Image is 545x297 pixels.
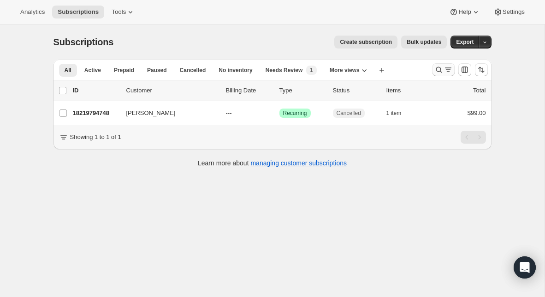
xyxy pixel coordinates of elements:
[147,67,167,74] span: Paused
[126,109,176,118] span: [PERSON_NAME]
[456,38,474,46] span: Export
[283,109,307,117] span: Recurring
[488,6,530,18] button: Settings
[73,109,119,118] p: 18219794748
[458,8,471,16] span: Help
[15,6,50,18] button: Analytics
[73,86,119,95] p: ID
[226,86,272,95] p: Billing Date
[112,8,126,16] span: Tools
[266,67,303,74] span: Needs Review
[386,86,432,95] div: Items
[226,109,232,116] span: ---
[52,6,104,18] button: Subscriptions
[310,67,313,74] span: 1
[337,109,361,117] span: Cancelled
[461,131,486,144] nav: Pagination
[386,107,412,120] button: 1 item
[432,63,455,76] button: Search and filter results
[279,86,326,95] div: Type
[407,38,441,46] span: Bulk updates
[198,158,347,168] p: Learn more about
[444,6,486,18] button: Help
[334,36,397,48] button: Create subscription
[330,67,360,74] span: More views
[324,64,373,77] button: More views
[340,38,392,46] span: Create subscription
[450,36,479,48] button: Export
[58,8,99,16] span: Subscriptions
[106,6,141,18] button: Tools
[70,133,121,142] p: Showing 1 to 1 of 1
[65,67,71,74] span: All
[514,256,536,279] div: Open Intercom Messenger
[121,106,213,121] button: [PERSON_NAME]
[219,67,252,74] span: No inventory
[84,67,101,74] span: Active
[458,63,471,76] button: Customize table column order and visibility
[473,86,486,95] p: Total
[374,64,389,77] button: Create new view
[53,37,114,47] span: Subscriptions
[73,107,486,120] div: 18219794748[PERSON_NAME]---SuccessRecurringCancelled1 item$99.00
[468,109,486,116] span: $99.00
[114,67,134,74] span: Prepaid
[20,8,45,16] span: Analytics
[333,86,379,95] p: Status
[386,109,402,117] span: 1 item
[401,36,447,48] button: Bulk updates
[475,63,488,76] button: Sort the results
[180,67,206,74] span: Cancelled
[126,86,219,95] p: Customer
[503,8,525,16] span: Settings
[250,159,347,167] a: managing customer subscriptions
[73,86,486,95] div: IDCustomerBilling DateTypeStatusItemsTotal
